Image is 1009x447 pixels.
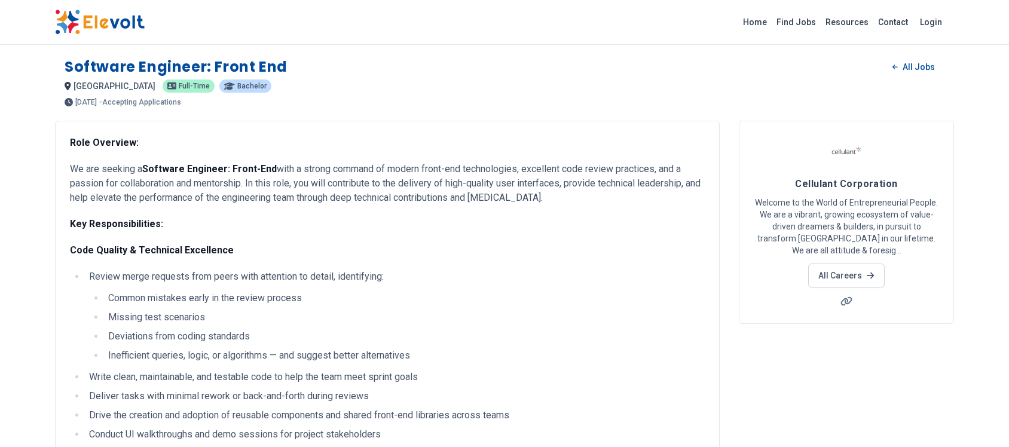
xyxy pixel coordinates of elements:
li: Inefficient queries, logic, or algorithms — and suggest better alternatives [105,348,705,363]
span: Cellulant Corporation [795,178,897,189]
p: We are seeking a with a strong command of modern front-end technologies, excellent code review pr... [70,162,705,205]
li: Review merge requests from peers with attention to detail, identifying: [85,270,705,363]
li: Common mistakes early in the review process [105,291,705,305]
span: [DATE] [75,99,97,106]
strong: Role Overview: [70,137,139,148]
a: Contact [873,13,913,32]
p: - Accepting Applications [99,99,181,106]
span: Full-time [179,82,210,90]
span: [GEOGRAPHIC_DATA] [74,81,155,91]
li: Drive the creation and adoption of reusable components and shared front-end libraries across teams [85,408,705,422]
strong: Code Quality & Technical Excellence [70,244,234,256]
a: All Careers [808,264,884,287]
li: Deviations from coding standards [105,329,705,344]
strong: Software Engineer: Front-End [142,163,277,174]
a: Find Jobs [772,13,821,32]
li: Missing test scenarios [105,310,705,324]
a: All Jobs [883,58,944,76]
a: Home [738,13,772,32]
iframe: Chat Widget [949,390,1009,447]
h1: Software Engineer: Front End [65,57,288,76]
img: Elevolt [55,10,145,35]
li: Deliver tasks with minimal rework or back-and-forth during reviews [85,389,705,403]
strong: Key Responsibilities: [70,218,163,229]
li: Write clean, maintainable, and testable code to help the team meet sprint goals [85,370,705,384]
p: Welcome to the World of Entrepreneurial People. We are a vibrant, growing ecosystem of value-driv... [754,197,939,256]
a: Resources [821,13,873,32]
li: Conduct UI walkthroughs and demo sessions for project stakeholders [85,427,705,442]
img: Cellulant Corporation [831,136,861,166]
a: Login [913,10,949,34]
span: Bachelor [237,82,267,90]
